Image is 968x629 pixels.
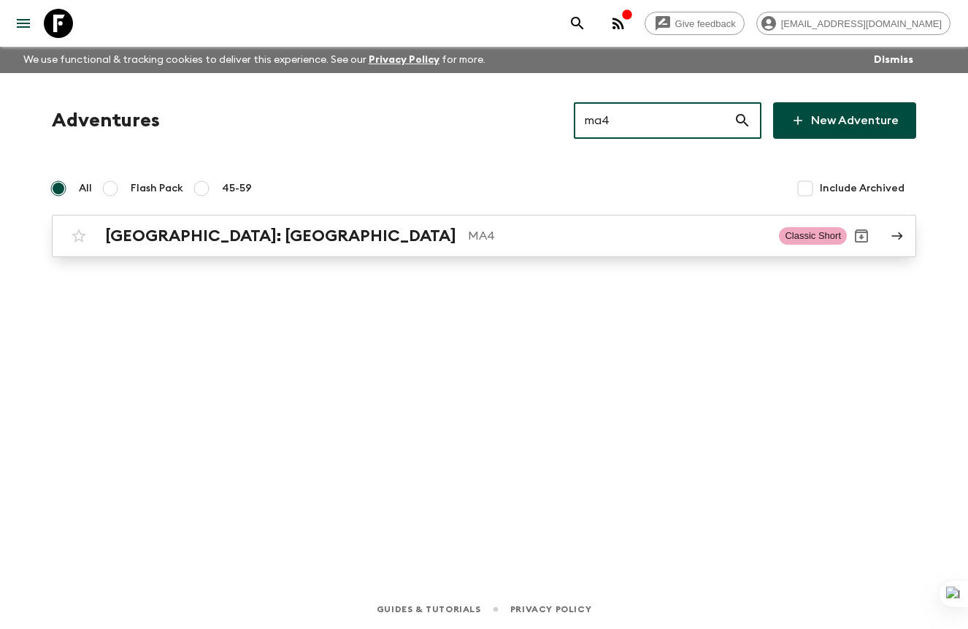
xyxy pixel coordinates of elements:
[468,227,767,245] p: MA4
[563,9,592,38] button: search adventures
[779,227,847,245] span: Classic Short
[52,106,160,135] h1: Adventures
[105,226,456,245] h2: [GEOGRAPHIC_DATA]: [GEOGRAPHIC_DATA]
[847,221,876,251] button: Archive
[131,181,183,196] span: Flash Pack
[574,100,734,141] input: e.g. AR1, Argentina
[667,18,744,29] span: Give feedback
[510,601,591,617] a: Privacy Policy
[79,181,92,196] span: All
[773,18,950,29] span: [EMAIL_ADDRESS][DOMAIN_NAME]
[645,12,745,35] a: Give feedback
[52,215,916,257] a: [GEOGRAPHIC_DATA]: [GEOGRAPHIC_DATA]MA4Classic ShortArchive
[870,50,917,70] button: Dismiss
[377,601,481,617] a: Guides & Tutorials
[9,9,38,38] button: menu
[820,181,904,196] span: Include Archived
[773,102,916,139] a: New Adventure
[18,47,491,73] p: We use functional & tracking cookies to deliver this experience. See our for more.
[369,55,439,65] a: Privacy Policy
[756,12,950,35] div: [EMAIL_ADDRESS][DOMAIN_NAME]
[222,181,252,196] span: 45-59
